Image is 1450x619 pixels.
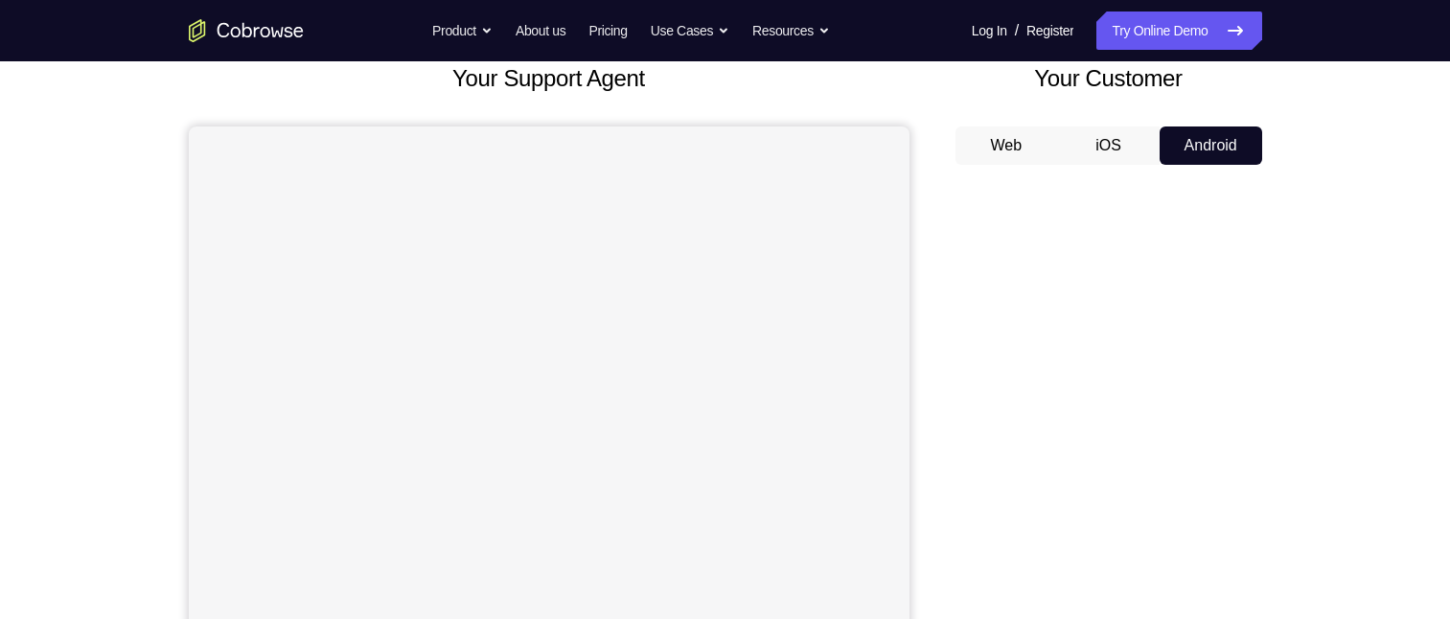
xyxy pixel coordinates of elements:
[516,11,565,50] a: About us
[1160,126,1262,165] button: Android
[588,11,627,50] a: Pricing
[1057,126,1160,165] button: iOS
[752,11,830,50] button: Resources
[955,61,1262,96] h2: Your Customer
[972,11,1007,50] a: Log In
[1096,11,1261,50] a: Try Online Demo
[1026,11,1073,50] a: Register
[955,126,1058,165] button: Web
[189,61,909,96] h2: Your Support Agent
[651,11,729,50] button: Use Cases
[1015,19,1019,42] span: /
[189,19,304,42] a: Go to the home page
[432,11,493,50] button: Product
